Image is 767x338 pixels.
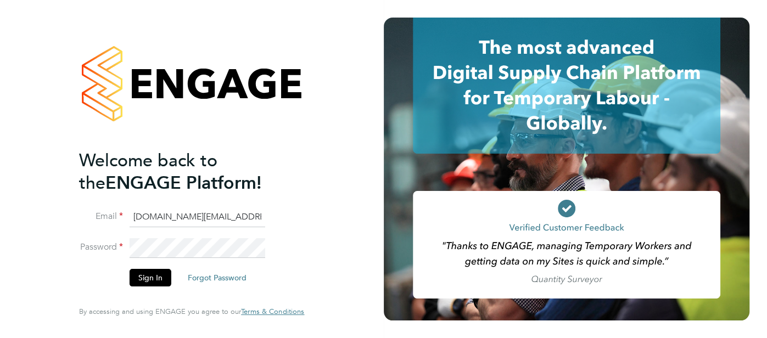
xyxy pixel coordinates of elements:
[79,241,123,253] label: Password
[179,269,255,286] button: Forgot Password
[130,269,171,286] button: Sign In
[79,211,123,222] label: Email
[241,307,304,316] span: Terms & Conditions
[79,149,293,194] h2: ENGAGE Platform!
[79,150,217,194] span: Welcome back to the
[241,307,304,316] a: Terms & Conditions
[79,307,304,316] span: By accessing and using ENGAGE you agree to our
[130,207,265,227] input: Enter your work email...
